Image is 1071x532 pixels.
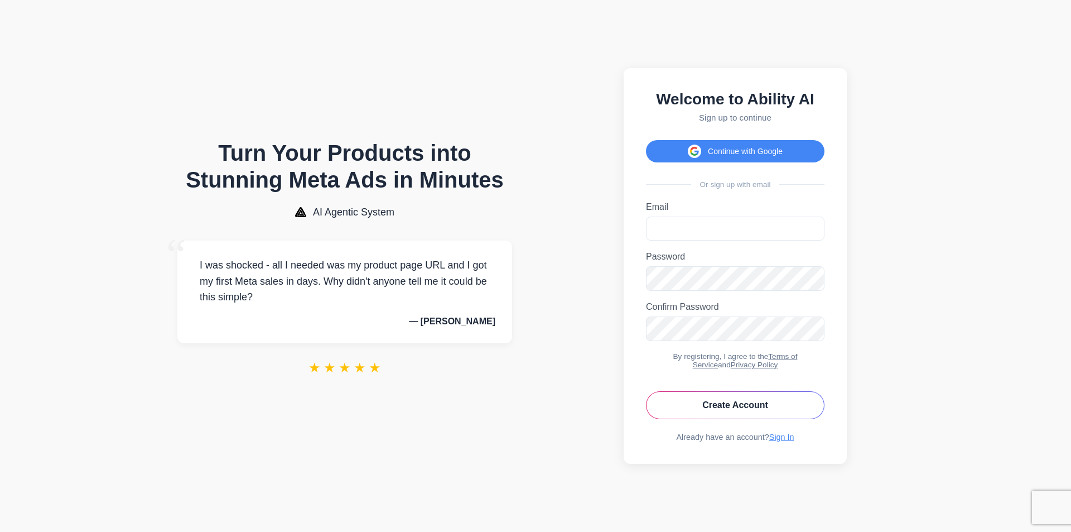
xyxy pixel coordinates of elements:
[339,360,351,376] span: ★
[646,252,824,262] label: Password
[313,207,394,218] span: AI Agentic System
[194,317,495,327] p: — [PERSON_NAME]
[646,391,824,419] button: Create Account
[324,360,336,376] span: ★
[646,140,824,162] button: Continue with Google
[693,352,798,369] a: Terms of Service
[731,361,778,369] a: Privacy Policy
[646,202,824,212] label: Email
[646,180,824,189] div: Or sign up with email
[769,433,794,442] a: Sign In
[295,207,306,217] img: AI Agentic System Logo
[308,360,321,376] span: ★
[646,433,824,442] div: Already have an account?
[369,360,381,376] span: ★
[194,257,495,305] p: I was shocked - all I needed was my product page URL and I got my first Meta sales in days. Why d...
[177,140,512,193] h1: Turn Your Products into Stunning Meta Ads in Minutes
[646,113,824,122] p: Sign up to continue
[646,352,824,369] div: By registering, I agree to the and
[646,90,824,108] h2: Welcome to Ability AI
[166,229,186,280] span: “
[646,302,824,312] label: Confirm Password
[354,360,366,376] span: ★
